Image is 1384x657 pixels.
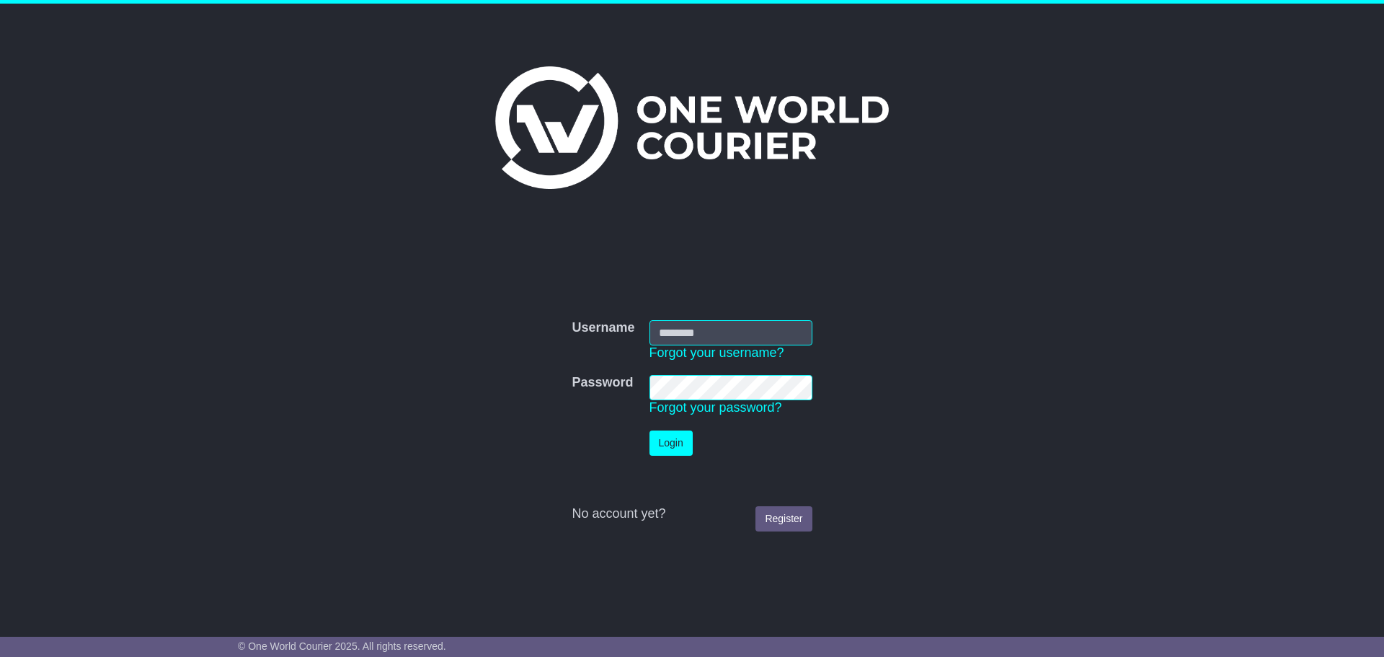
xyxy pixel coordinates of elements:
img: One World [495,66,889,189]
a: Forgot your password? [649,400,782,415]
label: Username [572,320,634,336]
button: Login [649,431,693,456]
label: Password [572,375,633,391]
a: Forgot your username? [649,345,784,360]
span: © One World Courier 2025. All rights reserved. [238,640,446,652]
div: No account yet? [572,506,812,522]
a: Register [755,506,812,532]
